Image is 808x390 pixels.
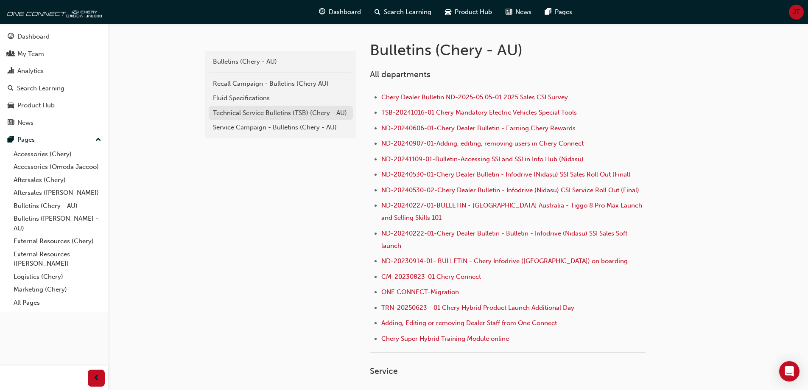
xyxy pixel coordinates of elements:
div: Analytics [17,66,44,76]
a: Chery Dealer Bulletin ND-2025-05.05-01 2025 Sales CSI Survey [381,93,568,101]
span: Service [370,366,398,376]
span: guage-icon [319,7,325,17]
a: ND-20241109-01-Bulletin-Accessing SSI and SSI in Info Hub (Nidasu) [381,155,584,163]
a: Marketing (Chery) [10,283,105,296]
a: ND-20230914-01- BULLETIN - Chery Infodrive ([GEOGRAPHIC_DATA]) on boarding [381,257,628,265]
a: ND-20240227-01-BULLETIN - [GEOGRAPHIC_DATA] Australia - Tiggo 8 Pro Max Launch and Selling Skills... [381,202,644,222]
img: oneconnect [4,3,102,20]
span: search-icon [375,7,380,17]
span: car-icon [445,7,451,17]
a: ND-20240222-01-Chery Dealer Bulletin - Bulletin - Infodrive (Nidasu) SSI Sales Soft launch [381,230,629,250]
span: people-icon [8,51,14,58]
a: Accessories (Chery) [10,148,105,161]
div: Open Intercom Messenger [779,361,800,382]
button: Pages [3,132,105,148]
div: Pages [17,135,35,145]
button: DashboardMy TeamAnalyticsSearch LearningProduct HubNews [3,27,105,132]
span: Pages [555,7,572,17]
a: Recall Campaign - Bulletins (Chery AU) [209,76,353,91]
a: Service Campaign - Bulletins (Chery - AU) [209,120,353,135]
a: Aftersales ([PERSON_NAME]) [10,186,105,199]
a: TSB-20241016-01 Chery Mandatory Electric Vehicles Special Tools [381,109,577,116]
a: CM-20230823-01 Chery Connect [381,273,481,281]
a: My Team [3,46,105,62]
a: Dashboard [3,29,105,45]
a: Accessories (Omoda Jaecoo) [10,160,105,174]
span: pages-icon [545,7,551,17]
span: JT [793,7,800,17]
span: news-icon [506,7,512,17]
a: ND-20240530-01-Chery Dealer Bulletin - Infodrive (Nidasu) SSI Sales Roll Out (Final) [381,171,631,178]
div: Fluid Specifications [213,93,349,103]
div: Technical Service Bulletins (TSB) (Chery - AU) [213,108,349,118]
span: All departments [370,70,431,79]
a: Fluid Specifications [209,91,353,106]
span: Product Hub [455,7,492,17]
a: Bulletins ([PERSON_NAME] - AU) [10,212,105,235]
a: External Resources ([PERSON_NAME]) [10,248,105,270]
a: External Resources (Chery) [10,235,105,248]
span: News [515,7,531,17]
a: Product Hub [3,98,105,113]
div: Search Learning [17,84,64,93]
div: My Team [17,49,44,59]
a: ND-20240606-01-Chery Dealer Bulletin - Earning Chery Rewards [381,124,576,132]
a: Analytics [3,63,105,79]
a: Aftersales (Chery) [10,174,105,187]
span: prev-icon [93,373,100,384]
a: Search Learning [3,81,105,96]
a: All Pages [10,296,105,309]
a: News [3,115,105,131]
button: JT [789,5,804,20]
span: news-icon [8,119,14,127]
div: Recall Campaign - Bulletins (Chery AU) [213,79,349,89]
a: Logistics (Chery) [10,270,105,283]
a: ND-20240907-01-Adding, editing, removing users in Chery Connect [381,140,584,147]
a: car-iconProduct Hub [438,3,499,21]
span: pages-icon [8,136,14,144]
a: TRN-20250623 - 01 Chery Hybrid Product Launch Additional Day [381,304,574,311]
div: Product Hub [17,101,55,110]
a: Adding, Editing or removing Dealer Staff from One Connect [381,319,557,327]
a: Chery Super Hybrid Training Module online [381,335,509,342]
span: car-icon [8,102,14,109]
span: Dashboard [329,7,361,17]
a: guage-iconDashboard [312,3,368,21]
span: chart-icon [8,67,14,75]
div: News [17,118,34,128]
a: ONE CONNECT-Migration [381,288,459,296]
span: Search Learning [384,7,431,17]
div: Bulletins (Chery - AU) [213,57,349,67]
a: ND-20240530-02-Chery Dealer Bulletin - Infodrive (Nidasu) CSI Service Roll Out (Final) [381,186,639,194]
div: Dashboard [17,32,50,42]
a: Technical Service Bulletins (TSB) (Chery - AU) [209,106,353,121]
a: Bulletins (Chery - AU) [209,54,353,69]
h1: Bulletins (Chery - AU) [370,41,648,59]
a: news-iconNews [499,3,538,21]
a: search-iconSearch Learning [368,3,438,21]
span: search-icon [8,85,14,93]
a: pages-iconPages [538,3,579,21]
span: up-icon [95,135,101,146]
div: Service Campaign - Bulletins (Chery - AU) [213,123,349,132]
span: guage-icon [8,33,14,41]
a: Bulletins (Chery - AU) [10,199,105,213]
